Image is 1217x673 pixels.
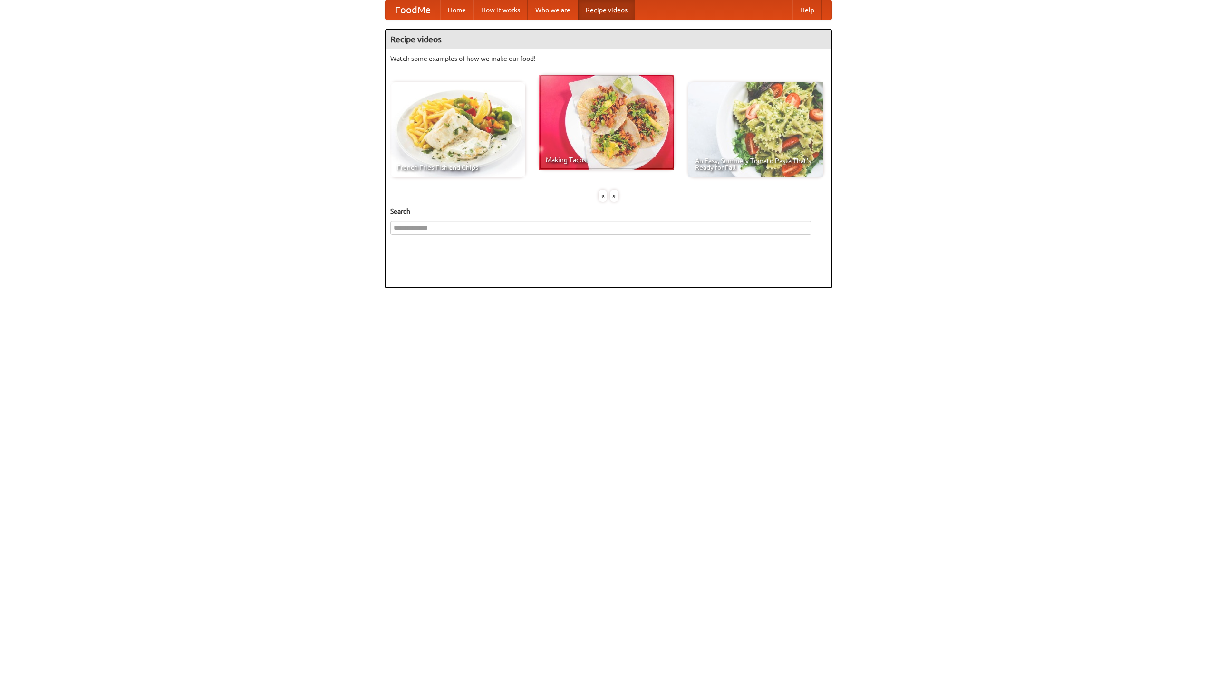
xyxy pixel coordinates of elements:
[390,82,525,177] a: French Fries Fish and Chips
[546,156,667,163] span: Making Tacos
[695,157,817,171] span: An Easy, Summery Tomato Pasta That's Ready for Fall
[386,30,831,49] h4: Recipe videos
[578,0,635,20] a: Recipe videos
[386,0,440,20] a: FoodMe
[610,190,618,202] div: »
[390,54,827,63] p: Watch some examples of how we make our food!
[599,190,607,202] div: «
[473,0,528,20] a: How it works
[792,0,822,20] a: Help
[688,82,823,177] a: An Easy, Summery Tomato Pasta That's Ready for Fall
[440,0,473,20] a: Home
[528,0,578,20] a: Who we are
[390,206,827,216] h5: Search
[539,75,674,170] a: Making Tacos
[397,164,519,171] span: French Fries Fish and Chips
